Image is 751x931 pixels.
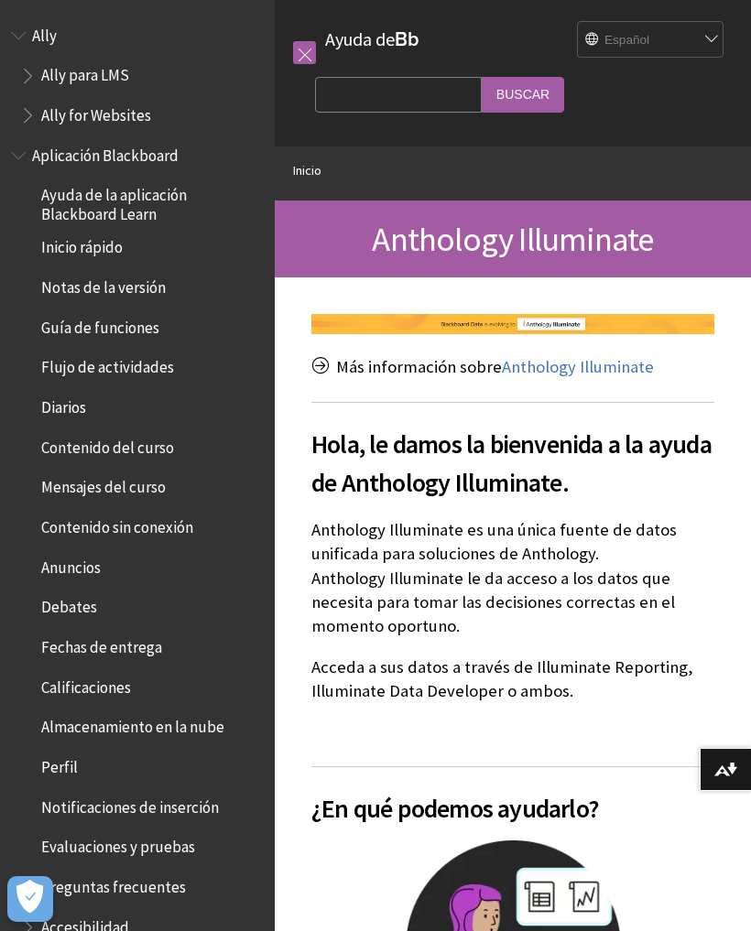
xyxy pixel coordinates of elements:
span: Anuncios [41,552,101,577]
span: Evaluaciones y pruebas [41,832,195,857]
input: Buscar [482,77,564,113]
span: Debates [41,592,97,617]
select: Site Language Selector [578,22,724,59]
span: Ayuda de la aplicación Blackboard Learn [41,180,262,223]
span: Aplicación Blackboard [32,140,179,165]
h2: Hola, le damos la bienvenida a la ayuda de Anthology Illuminate. [311,402,714,502]
span: Preguntas frecuentes [41,871,186,896]
span: Ally [32,20,57,45]
span: Ally for Websites [41,100,151,124]
button: Abrir preferencias [7,876,53,922]
img: Banner mentioning that Blackboard Data is evolving to Anthology Illuminate [311,314,714,334]
a: Ayuda deBb [325,27,419,50]
p: Anthology Illuminate es una única fuente de datos unificada para soluciones de Anthology. Antholo... [311,518,714,638]
span: Anthology Illuminate [372,218,653,260]
strong: Bb [395,27,419,51]
span: Inicio rápido [41,233,123,257]
span: Perfil [41,752,78,776]
span: Diarios [41,392,86,417]
span: Guía de funciones [41,312,159,337]
p: Más información sobre [311,355,714,379]
span: Almacenamiento en la nube [41,712,224,737]
span: Flujo de actividades [41,352,174,377]
span: Contenido del curso [41,432,174,457]
span: Contenido sin conexión [41,512,193,536]
span: Notificaciones de inserción [41,792,219,817]
p: Acceda a sus datos a través de Illuminate Reporting, Illuminate Data Developer o ambos. [311,655,714,703]
span: Calificaciones [41,672,131,697]
a: Inicio [293,159,321,182]
span: Mensajes del curso [41,472,166,497]
span: Ally para LMS [41,60,129,85]
span: Notas de la versión [41,272,166,297]
nav: Book outline for Anthology Ally Help [11,20,264,131]
h2: ¿En qué podemos ayudarlo? [311,766,714,828]
a: Anthology Illuminate [502,356,654,378]
span: Fechas de entrega [41,632,162,656]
